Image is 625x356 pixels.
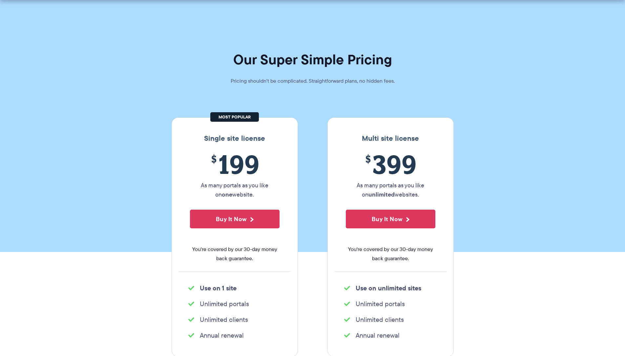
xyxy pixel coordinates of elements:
[200,283,237,293] strong: Use on 1 site
[346,181,435,199] p: As many portals as you like on websites.
[190,210,280,228] button: Buy It Now
[344,315,437,324] li: Unlimited clients
[190,245,280,263] span: You're covered by our 30-day money back guarantee.
[344,331,437,340] li: Annual renewal
[188,331,281,340] li: Annual renewal
[344,299,437,308] li: Unlimited portals
[356,283,421,293] strong: Use on unlimited sites
[178,134,291,143] h3: Single site license
[222,190,232,199] strong: one
[214,76,411,86] p: Pricing shouldn't be complicated. Straightforward plans, no hidden fees.
[188,299,281,308] li: Unlimited portals
[190,149,280,179] span: 199
[346,210,435,228] button: Buy It Now
[346,149,435,179] span: 399
[368,190,395,199] strong: unlimited
[188,315,281,324] li: Unlimited clients
[346,245,435,263] span: You're covered by our 30-day money back guarantee.
[190,181,280,199] p: As many portals as you like on website.
[334,134,447,143] h3: Multi site license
